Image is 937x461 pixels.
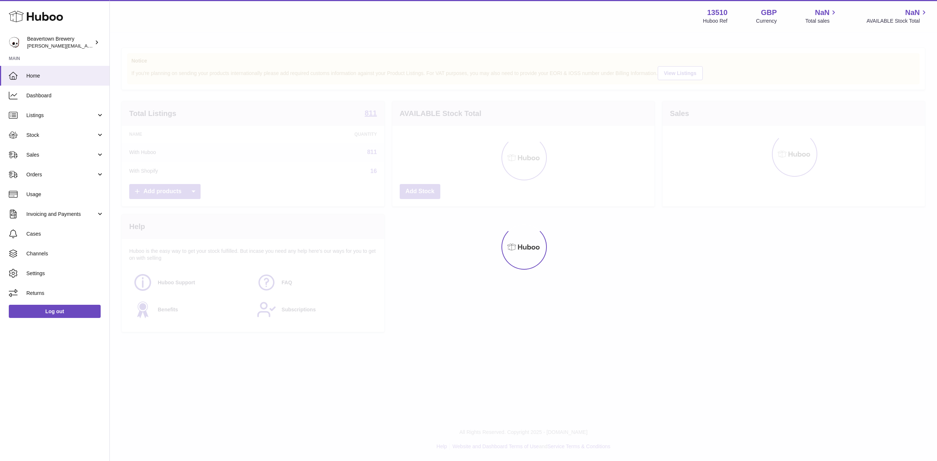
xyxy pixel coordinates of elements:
[26,112,96,119] span: Listings
[26,72,104,79] span: Home
[26,230,104,237] span: Cases
[703,18,728,25] div: Huboo Ref
[805,18,838,25] span: Total sales
[26,132,96,139] span: Stock
[26,270,104,277] span: Settings
[27,43,186,49] span: [PERSON_NAME][EMAIL_ADDRESS][PERSON_NAME][DOMAIN_NAME]
[866,18,928,25] span: AVAILABLE Stock Total
[26,92,104,99] span: Dashboard
[756,18,777,25] div: Currency
[866,8,928,25] a: NaN AVAILABLE Stock Total
[9,37,20,48] img: Matthew.McCormack@beavertownbrewery.co.uk
[26,171,96,178] span: Orders
[26,290,104,297] span: Returns
[805,8,838,25] a: NaN Total sales
[26,211,96,218] span: Invoicing and Payments
[9,305,101,318] a: Log out
[707,8,728,18] strong: 13510
[815,8,829,18] span: NaN
[905,8,920,18] span: NaN
[761,8,777,18] strong: GBP
[26,250,104,257] span: Channels
[27,35,93,49] div: Beavertown Brewery
[26,191,104,198] span: Usage
[26,151,96,158] span: Sales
